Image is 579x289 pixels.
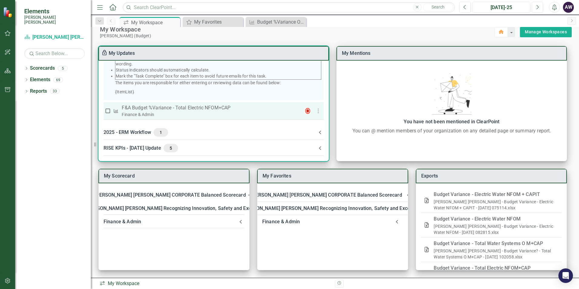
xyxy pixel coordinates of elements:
[104,128,316,137] div: 2025 - ERM Workflow
[184,18,242,26] a: My Favorites
[58,66,68,71] div: 5
[115,89,321,95] p: {ItemList}
[339,127,564,135] div: You can @ mention members of your organization on any detailed page or summary report.
[263,173,291,179] a: My Favorites
[99,140,329,156] div: RISE KPIs - [DATE] Update5
[30,88,47,95] a: Reports
[100,25,495,33] div: My Workspace
[166,145,176,151] span: 5
[24,48,85,59] input: Search Below...
[99,280,330,287] div: My Workspace
[116,55,321,67] li: For assistance, you can "Copy Forward" from the previous reporting period or use "AI" for suggest...
[99,125,329,140] div: 2025 - ERM Workflow1
[434,264,557,272] div: Budget Variance​ - Total Electric NFOM+CAP
[53,77,63,82] div: 69
[257,18,305,26] div: Budget %Variance Overall - Electric & Water NFOM + CAPITAL
[520,27,572,37] div: split button
[434,190,557,199] div: Budget Variance - Electric Water NFOM + CAPIT
[247,18,305,26] a: Budget %Variance Overall - Electric & Water NFOM + CAPITAL
[100,33,495,38] div: [PERSON_NAME] (Budget)
[116,67,321,73] li: Status indicators should automatically calculate.
[99,188,249,202] div: [PERSON_NAME] [PERSON_NAME] CORPORATE Balanced Scorecard
[230,204,423,213] div: RISE: [PERSON_NAME] [PERSON_NAME] Recognizing Innovation, Safety and Excellence
[156,130,166,135] span: 1
[104,218,237,226] div: Finance & Admin
[421,173,438,179] a: Exports
[123,2,455,13] input: Search ClearPoint...
[74,204,267,213] div: RISE: [PERSON_NAME] [PERSON_NAME] Recognizing Innovation, Safety and Excellence
[423,3,453,12] button: Search
[122,104,295,111] p: F&A Budget %Variance​ - Total Electric NFOM+CAP
[434,239,557,248] div: Budget Variance​ - Total Water Systems O M+CAP
[95,191,246,199] div: [PERSON_NAME] [PERSON_NAME] CORPORATE Balanced Scorecard
[24,15,85,25] small: [PERSON_NAME] [PERSON_NAME]
[520,27,572,37] button: Manage Workspaces
[3,7,14,18] img: ClearPoint Strategy
[24,34,85,41] a: [PERSON_NAME] [PERSON_NAME] CORPORATE Balanced Scorecard
[104,173,135,179] a: My Scorecard
[257,215,408,228] div: Finance & Admin
[525,28,567,36] a: Manage Workspaces
[434,224,553,235] a: [PERSON_NAME] [PERSON_NAME] - Budget Variance - Electric Water NFOM - [DATE] 082815.xlsx
[472,2,530,13] button: [DATE]-25
[109,50,135,56] a: My Updates
[432,5,445,9] span: Search
[194,18,242,26] div: My Favorites
[558,268,573,283] div: Open Intercom Messenger
[434,248,551,259] a: [PERSON_NAME] [PERSON_NAME] - Budget Variance? - Total Water Systems O M+CAP - [DATE] 102058.xlsx
[339,118,564,126] div: You have not been mentioned in ClearPoint
[104,144,316,152] div: RISE KPIs - [DATE] Update
[50,89,60,94] div: 33
[99,202,249,215] div: RISE: [PERSON_NAME] [PERSON_NAME] Recognizing Innovation, Safety and Excellence
[434,215,557,223] div: Budget Variance - Electric Water NFOM
[122,111,295,118] div: Finance & Admin
[563,2,574,13] button: AW
[115,80,321,86] p: The items you are responsible for either entering or reviewing data can be found below:
[434,199,553,210] a: [PERSON_NAME] [PERSON_NAME] - Budget Variance - Electric Water NFOM + CAPIT - [DATE] 075114.xlsx
[131,19,179,26] div: My Workspace
[475,4,528,11] div: [DATE]-25
[342,50,371,56] a: My Mentions
[251,191,402,199] div: [PERSON_NAME] [PERSON_NAME] CORPORATE Balanced Scorecard
[116,73,321,79] li: Mark the "Task Complete" box for each item to avoid future emails for this task.
[99,215,249,228] div: Finance & Admin
[262,218,391,226] div: Finance & Admin
[101,50,109,57] div: To enable drag & drop and resizing, please duplicate this workspace from “Manage Workspaces”
[30,65,55,72] a: Scorecards
[257,188,408,202] div: [PERSON_NAME] [PERSON_NAME] CORPORATE Balanced Scorecard
[30,76,50,83] a: Elements
[257,202,408,215] div: RISE: [PERSON_NAME] [PERSON_NAME] Recognizing Innovation, Safety and Excellence
[24,8,85,15] span: Elements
